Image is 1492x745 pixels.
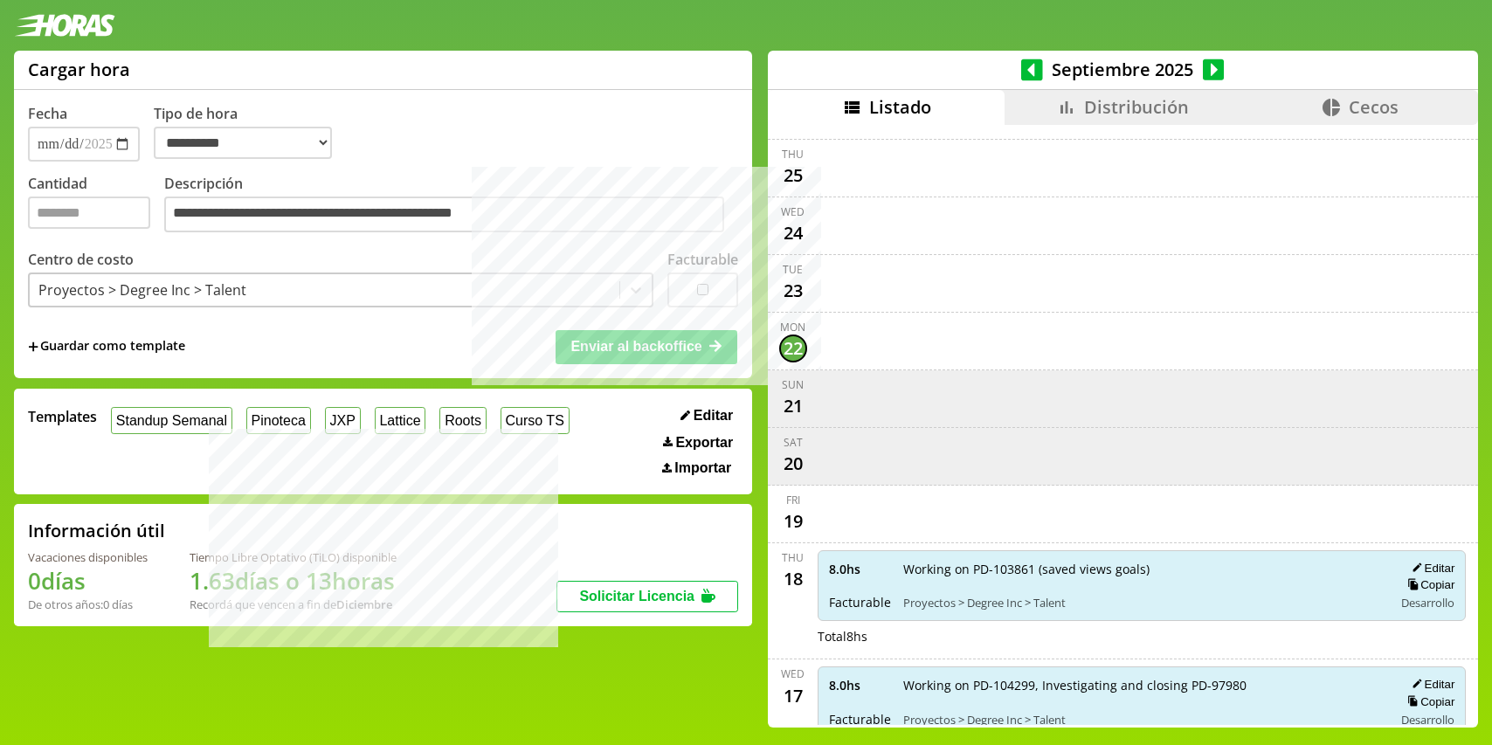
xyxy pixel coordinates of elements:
[869,95,931,119] span: Listado
[782,377,804,392] div: Sun
[779,335,807,362] div: 22
[1406,561,1454,576] button: Editar
[781,666,805,681] div: Wed
[779,450,807,478] div: 20
[694,408,733,424] span: Editar
[28,337,185,356] span: +Guardar como template
[28,174,164,238] label: Cantidad
[675,407,738,424] button: Editar
[28,58,130,81] h1: Cargar hora
[782,550,804,565] div: Thu
[783,262,803,277] div: Tue
[829,711,891,728] span: Facturable
[28,549,148,565] div: Vacaciones disponibles
[164,174,738,238] label: Descripción
[782,147,804,162] div: Thu
[501,407,570,434] button: Curso TS
[903,677,1382,693] span: Working on PD-104299, Investigating and closing PD-97980
[779,565,807,593] div: 18
[570,339,701,354] span: Enviar al backoffice
[325,407,361,434] button: JXP
[768,125,1478,725] div: scrollable content
[829,561,891,577] span: 8.0 hs
[779,681,807,709] div: 17
[658,434,738,452] button: Exportar
[579,589,694,604] span: Solicitar Licencia
[667,250,738,269] label: Facturable
[154,127,332,159] select: Tipo de hora
[779,219,807,247] div: 24
[336,597,392,612] b: Diciembre
[28,197,150,229] input: Cantidad
[781,204,805,219] div: Wed
[829,677,891,693] span: 8.0 hs
[28,565,148,597] h1: 0 días
[1401,712,1454,728] span: Desarrollo
[779,507,807,535] div: 19
[829,594,891,610] span: Facturable
[903,561,1382,577] span: Working on PD-103861 (saved views goals)
[903,712,1382,728] span: Proyectos > Degree Inc > Talent
[1402,577,1454,592] button: Copiar
[779,162,807,190] div: 25
[675,435,733,451] span: Exportar
[1406,677,1454,692] button: Editar
[1043,58,1203,81] span: Septiembre 2025
[674,460,731,476] span: Importar
[779,392,807,420] div: 21
[556,330,737,363] button: Enviar al backoffice
[28,250,134,269] label: Centro de costo
[246,407,311,434] button: Pinoteca
[28,597,148,612] div: De otros años: 0 días
[1402,694,1454,709] button: Copiar
[28,104,67,123] label: Fecha
[439,407,486,434] button: Roots
[28,407,97,426] span: Templates
[164,197,724,233] textarea: Descripción
[903,595,1382,610] span: Proyectos > Degree Inc > Talent
[786,493,800,507] div: Fri
[780,320,805,335] div: Mon
[779,277,807,305] div: 23
[1084,95,1189,119] span: Distribución
[28,337,38,356] span: +
[154,104,346,162] label: Tipo de hora
[1349,95,1399,119] span: Cecos
[375,407,426,434] button: Lattice
[190,597,397,612] div: Recordá que vencen a fin de
[28,519,165,542] h2: Información útil
[784,435,803,450] div: Sat
[14,14,115,37] img: logotipo
[818,628,1467,645] div: Total 8 hs
[190,549,397,565] div: Tiempo Libre Optativo (TiLO) disponible
[556,581,738,612] button: Solicitar Licencia
[190,565,397,597] h1: 1.63 días o 13 horas
[38,280,246,300] div: Proyectos > Degree Inc > Talent
[111,407,232,434] button: Standup Semanal
[1401,595,1454,610] span: Desarrollo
